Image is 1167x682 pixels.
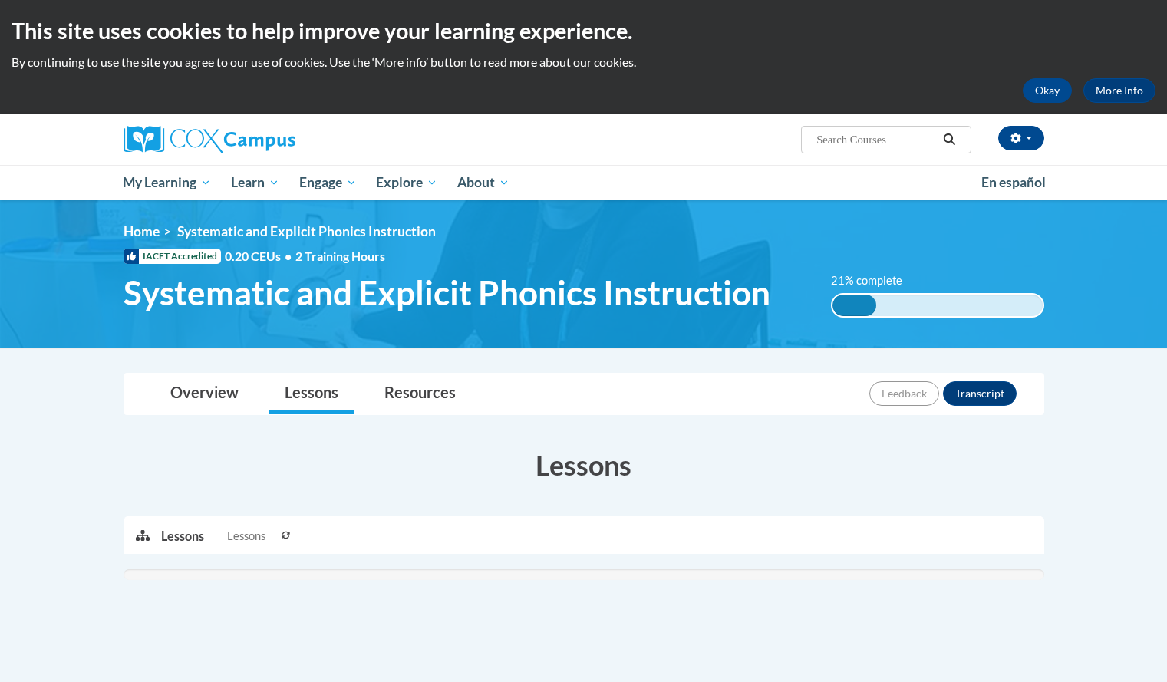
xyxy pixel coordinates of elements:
button: Account Settings [998,126,1044,150]
span: Systematic and Explicit Phonics Instruction [124,272,770,313]
span: Engage [299,173,357,192]
a: Cox Campus [124,126,415,153]
div: 21% complete [832,295,876,316]
h3: Lessons [124,446,1044,484]
div: Main menu [101,165,1067,200]
span: Explore [376,173,437,192]
span: En español [981,174,1046,190]
input: Search Courses [815,130,938,149]
button: Transcript [943,381,1017,406]
a: Lessons [269,374,354,414]
button: Okay [1023,78,1072,103]
a: About [447,165,519,200]
span: • [285,249,292,263]
a: Explore [366,165,447,200]
a: Engage [289,165,367,200]
span: Lessons [227,528,265,545]
span: 0.20 CEUs [225,248,295,265]
a: Home [124,223,160,239]
a: My Learning [114,165,222,200]
button: Feedback [869,381,939,406]
span: Learn [231,173,279,192]
a: Learn [221,165,289,200]
button: Search [938,130,961,149]
h2: This site uses cookies to help improve your learning experience. [12,15,1155,46]
a: Overview [155,374,254,414]
a: More Info [1083,78,1155,103]
span: About [457,173,509,192]
a: Resources [369,374,471,414]
a: En español [971,166,1056,199]
img: Cox Campus [124,126,295,153]
p: By continuing to use the site you agree to our use of cookies. Use the ‘More info’ button to read... [12,54,1155,71]
span: Systematic and Explicit Phonics Instruction [177,223,436,239]
p: Lessons [161,528,204,545]
span: IACET Accredited [124,249,221,264]
label: 21% complete [831,272,919,289]
span: My Learning [123,173,211,192]
span: 2 Training Hours [295,249,385,263]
